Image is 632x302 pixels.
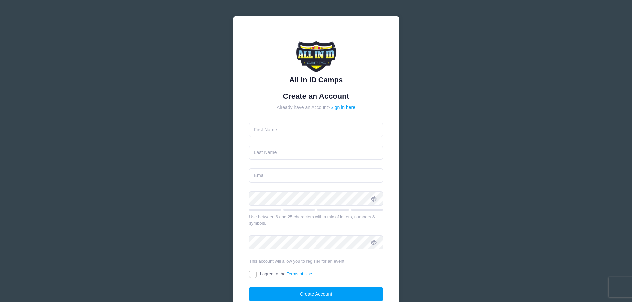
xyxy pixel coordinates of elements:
[260,272,312,276] span: I agree to the
[249,92,383,101] h1: Create an Account
[249,146,383,160] input: Last Name
[249,287,383,301] button: Create Account
[249,168,383,183] input: Email
[249,258,383,265] div: This account will allow you to register for an event.
[249,74,383,85] div: All in ID Camps
[287,272,312,276] a: Terms of Use
[330,105,355,110] a: Sign in here
[249,214,383,227] div: Use between 6 and 25 characters with a mix of letters, numbers & symbols.
[296,32,336,72] img: All in ID Camps
[249,271,257,278] input: I agree to theTerms of Use
[249,123,383,137] input: First Name
[249,104,383,111] div: Already have an Account?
